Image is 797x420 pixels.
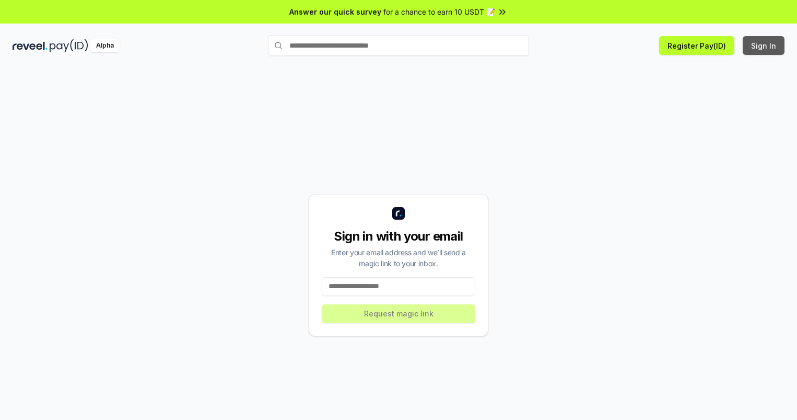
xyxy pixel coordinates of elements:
[659,36,734,55] button: Register Pay(ID)
[289,6,381,17] span: Answer our quick survey
[322,228,475,245] div: Sign in with your email
[50,39,88,52] img: pay_id
[383,6,495,17] span: for a chance to earn 10 USDT 📝
[13,39,48,52] img: reveel_dark
[392,207,405,220] img: logo_small
[322,247,475,269] div: Enter your email address and we’ll send a magic link to your inbox.
[90,39,120,52] div: Alpha
[743,36,784,55] button: Sign In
